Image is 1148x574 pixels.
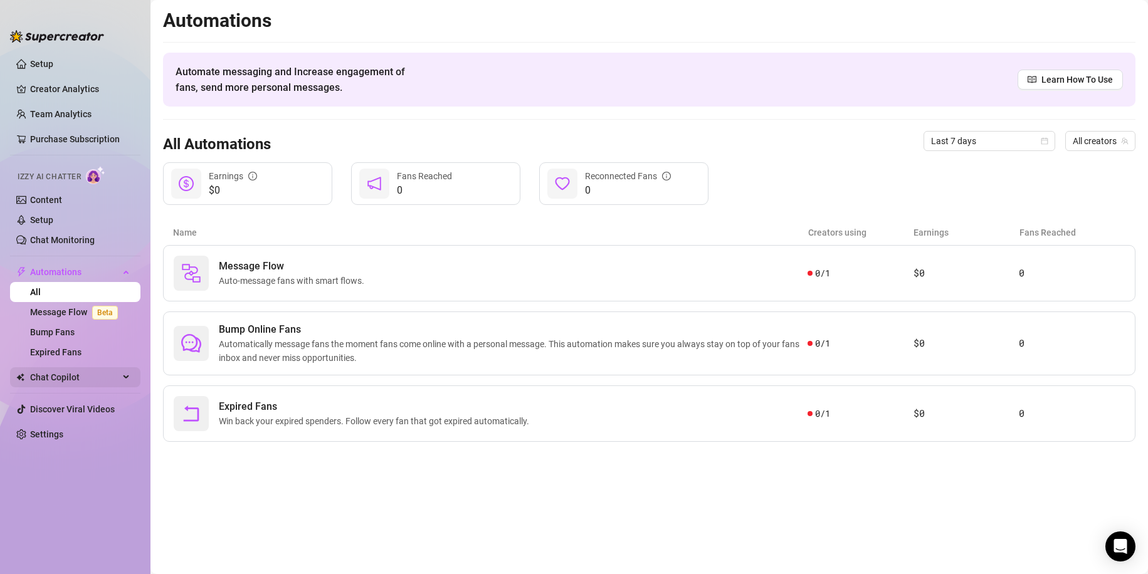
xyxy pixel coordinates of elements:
[209,169,257,183] div: Earnings
[1019,336,1125,351] article: 0
[397,183,452,198] span: 0
[18,171,81,183] span: Izzy AI Chatter
[16,373,24,382] img: Chat Copilot
[16,267,26,277] span: thunderbolt
[30,262,119,282] span: Automations
[397,171,452,181] span: Fans Reached
[815,407,829,420] span: 0 / 1
[181,263,201,283] img: svg%3e
[209,183,257,198] span: $0
[815,266,829,280] span: 0 / 1
[1041,73,1113,86] span: Learn How To Use
[585,183,671,198] span: 0
[30,307,123,317] a: Message FlowBeta
[86,166,105,184] img: AI Chatter
[1019,266,1125,281] article: 0
[30,287,41,297] a: All
[30,235,95,245] a: Chat Monitoring
[367,176,382,191] span: notification
[30,404,115,414] a: Discover Viral Videos
[1019,226,1125,239] article: Fans Reached
[1073,132,1128,150] span: All creators
[1105,531,1135,561] div: Open Intercom Messenger
[219,399,534,414] span: Expired Fans
[219,337,808,365] span: Automatically message fans the moment fans come online with a personal message. This automation m...
[219,322,808,337] span: Bump Online Fans
[219,259,369,274] span: Message Flow
[1028,75,1036,84] span: read
[815,337,829,350] span: 0 / 1
[30,429,63,439] a: Settings
[914,226,1019,239] article: Earnings
[163,135,271,155] h3: All Automations
[30,129,130,149] a: Purchase Subscription
[30,59,53,69] a: Setup
[10,30,104,43] img: logo-BBDzfeDw.svg
[176,64,417,95] span: Automate messaging and Increase engagement of fans, send more personal messages.
[30,347,82,357] a: Expired Fans
[219,274,369,288] span: Auto-message fans with smart flows.
[30,327,75,337] a: Bump Fans
[585,169,671,183] div: Reconnected Fans
[219,414,534,428] span: Win back your expired spenders. Follow every fan that got expired automatically.
[181,333,201,353] span: comment
[30,109,92,119] a: Team Analytics
[30,195,62,205] a: Content
[808,226,914,239] article: Creators using
[1041,137,1048,145] span: calendar
[181,404,201,424] span: rollback
[179,176,194,191] span: dollar
[914,266,1019,281] article: $0
[555,176,570,191] span: heart
[163,9,1135,33] h2: Automations
[30,367,119,387] span: Chat Copilot
[1121,137,1129,145] span: team
[931,132,1048,150] span: Last 7 days
[248,172,257,180] span: info-circle
[914,406,1019,421] article: $0
[173,226,808,239] article: Name
[92,306,118,320] span: Beta
[1018,70,1123,90] a: Learn How To Use
[30,215,53,225] a: Setup
[914,336,1019,351] article: $0
[1019,406,1125,421] article: 0
[30,79,130,99] a: Creator Analytics
[662,172,671,180] span: info-circle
